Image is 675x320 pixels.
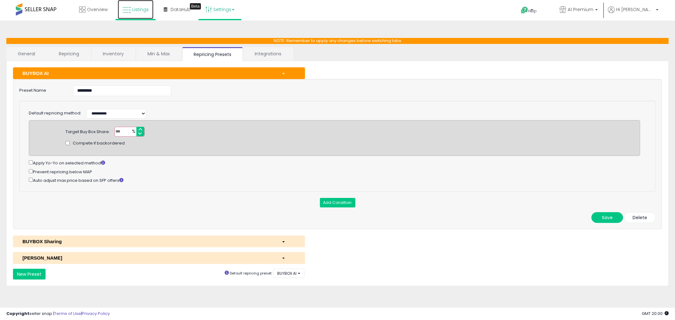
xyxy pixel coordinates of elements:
[624,212,656,223] button: Delete
[190,3,201,9] div: Tooltip anchor
[87,6,108,13] span: Overview
[171,6,191,13] span: DataHub
[13,269,46,280] button: New Preset
[132,6,149,13] span: Listings
[6,311,110,317] div: seller snap | |
[29,168,640,175] div: Prevent repricing below MAP
[6,38,669,44] p: NOTE: Remember to apply any changes before switching tabs
[616,6,654,13] span: Hi [PERSON_NAME]
[18,238,277,245] div: BUYBOX Sharing
[320,198,355,207] button: Add Condition
[29,176,640,183] div: Auto adjust max price based on SFP offers
[608,6,659,21] a: Hi [PERSON_NAME]
[243,47,293,60] a: Integrations
[528,8,537,14] span: Help
[82,311,110,317] a: Privacy Policy
[591,212,623,223] button: Save
[29,159,640,166] div: Apply Yo-Yo on selected method
[29,110,81,116] label: Default repricing method:
[6,47,47,60] a: General
[521,6,528,14] i: Get Help
[13,67,305,79] button: BUYBOX AI
[516,2,549,21] a: Help
[18,70,277,77] div: BUYBOX AI
[54,311,81,317] a: Terms of Use
[13,236,305,247] button: BUYBOX Sharing
[15,85,68,94] label: Preset Name
[6,311,29,317] strong: Copyright
[73,140,125,146] span: Compete if backordered
[66,127,110,135] div: Target Buy Box Share:
[182,47,243,61] a: Repricing Presets
[230,271,272,276] small: Default repricing preset:
[642,311,669,317] span: 2025-09-12 20:00 GMT
[91,47,135,60] a: Inventory
[277,271,297,276] span: BUYBOX AI
[568,6,593,13] span: A1 Premium
[136,47,181,60] a: Min & Max
[47,47,91,60] a: Repricing
[13,252,305,264] button: [PERSON_NAME]
[128,127,138,137] span: %
[273,269,304,278] button: BUYBOX AI
[18,255,277,261] div: [PERSON_NAME]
